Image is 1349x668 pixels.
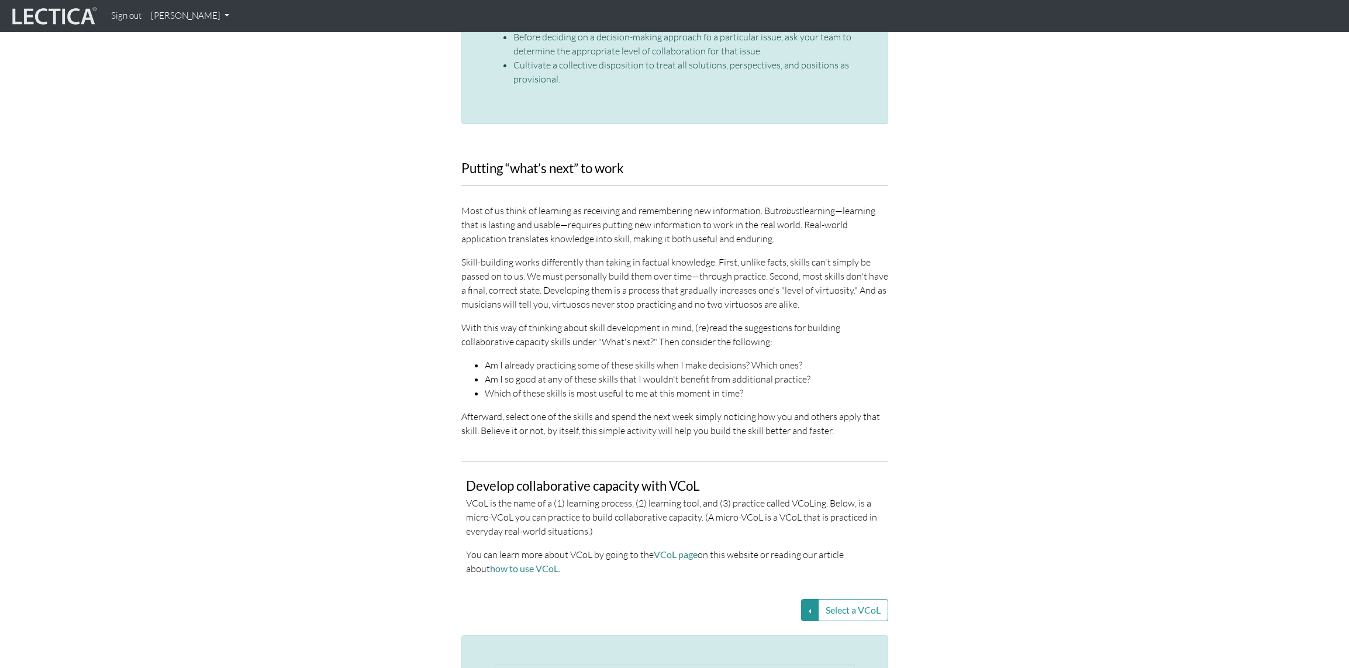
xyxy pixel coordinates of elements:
li: Cultivate a collective disposition to treat all solutions, perspectives, and positions as provisi... [513,58,860,86]
a: how to use VCoL [490,563,558,574]
button: Select a VCoL [818,599,888,621]
p: Most of us think of learning as receiving and remembering new information. But learning—learning ... [461,204,888,246]
a: VCoL page [654,549,698,560]
em: robust [779,205,802,216]
h3: Develop collaborative capacity with VCoL [466,479,884,494]
a: [PERSON_NAME] [146,5,234,27]
h3: Putting “what’s next” to work [461,161,888,176]
li: Before deciding on a decision-making approach fo a particular issue, ask your team to determine t... [513,30,860,58]
a: Sign out [106,5,146,27]
li: Am I so good at any of these skills that I wouldn't benefit from additional practice? [485,372,888,386]
p: Skill-building works differently than taking in factual knowledge. First, unlike facts, skills ca... [461,255,888,311]
li: Am I already practicing some of these skills when I make decisions? Which ones? [485,358,888,372]
p: With this way of thinking about skill development in mind, (re)read the suggestions for building ... [461,321,888,349]
li: Which of these skills is most useful to me at this moment in time? [485,386,888,400]
p: You can learn more about VCoL by going to the on this website or reading our article about . [466,548,884,576]
p: VCoL is the name of a (1) learning process, (2) learning tool, and (3) practice called VCoLing. B... [466,496,884,538]
p: Afterward, select one of the skills and spend the next week simply noticing how you and others ap... [461,409,888,438]
img: lecticalive [9,5,97,27]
